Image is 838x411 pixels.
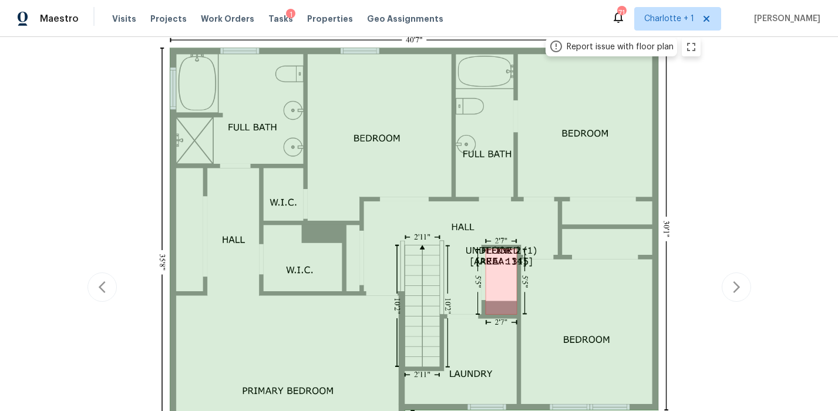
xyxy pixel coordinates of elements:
[367,13,443,25] span: Geo Assignments
[286,9,295,21] div: 1
[567,41,674,53] div: Report issue with floor plan
[644,13,694,25] span: Charlotte + 1
[617,7,625,19] div: 71
[268,15,293,23] span: Tasks
[307,13,353,25] span: Properties
[40,13,79,25] span: Maestro
[112,13,136,25] span: Visits
[682,38,701,56] button: zoom in
[749,13,820,25] span: [PERSON_NAME]
[150,13,187,25] span: Projects
[201,13,254,25] span: Work Orders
